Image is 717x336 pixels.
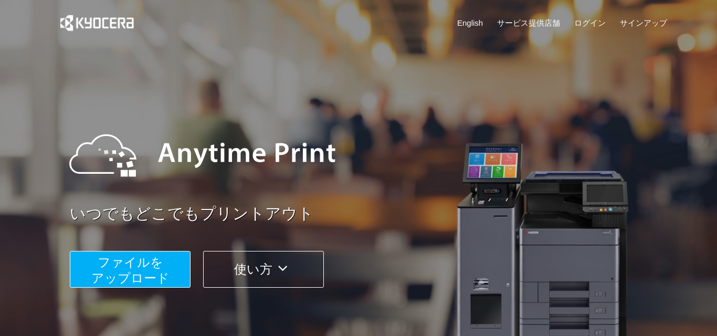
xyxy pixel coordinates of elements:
[620,17,667,28] a: サインアップ
[70,251,191,288] button: ファイルを​​アップロード
[91,255,170,285] span: ファイルを ​​アップロード
[457,17,483,28] a: English
[497,17,560,28] a: サービス提供店舗
[203,251,324,288] button: 使い方
[70,203,673,225] a: いつでもどこでもプリントアウト
[574,17,606,28] a: ログイン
